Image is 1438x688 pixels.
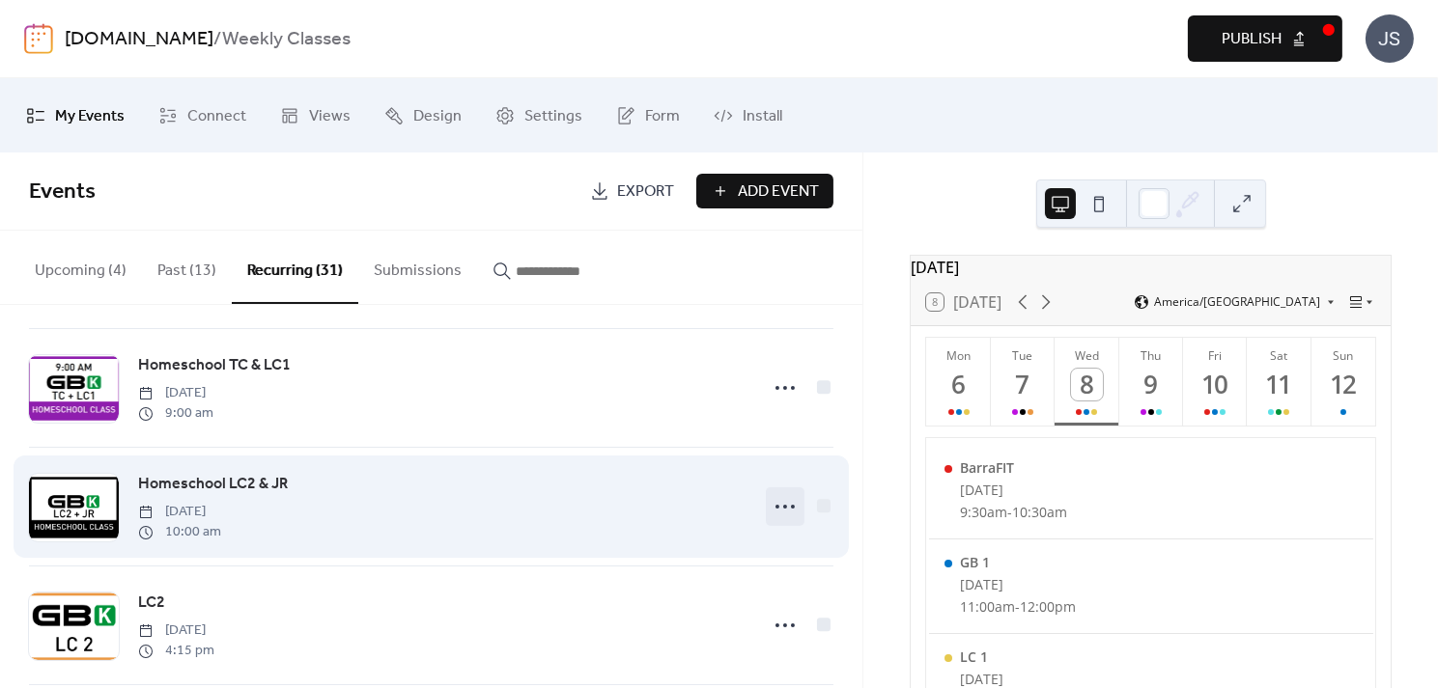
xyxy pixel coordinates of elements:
span: 9:00 am [138,403,213,424]
b: / [213,21,222,58]
button: Recurring (31) [232,231,358,304]
a: Design [370,86,476,145]
a: Views [266,86,365,145]
a: My Events [12,86,139,145]
span: Add Event [738,180,819,204]
span: Events [29,171,96,213]
div: 12 [1328,369,1360,400]
a: Homeschool LC2 & JR [138,472,288,497]
span: Export [617,180,674,204]
span: - [1015,597,1020,616]
span: 10:00 am [138,522,221,542]
div: Thu [1125,347,1177,364]
button: Sun12 [1311,338,1375,426]
span: Publish [1222,28,1282,51]
a: LC2 [138,591,165,616]
span: 10:30am [1012,503,1067,521]
a: Settings [481,86,597,145]
span: 4:15 pm [138,641,214,661]
div: [DATE] [960,670,1061,688]
a: Homeschool TC & LC1 [138,353,291,378]
div: GB 1 [960,553,1076,571]
span: Settings [524,101,582,131]
button: Add Event [696,174,833,208]
button: Fri10 [1183,338,1247,426]
a: Export [576,174,689,208]
b: Weekly Classes [222,21,351,58]
button: Sat11 [1247,338,1311,426]
div: Sun [1317,347,1369,364]
div: Fri [1189,347,1241,364]
span: 9:30am [960,503,1007,521]
button: Tue7 [991,338,1055,426]
span: Install [743,101,782,131]
button: Submissions [358,231,477,302]
div: [DATE] [960,481,1067,499]
div: Sat [1253,347,1305,364]
span: - [1007,503,1012,521]
button: Thu9 [1119,338,1183,426]
button: Past (13) [142,231,232,302]
button: Mon6 [926,338,990,426]
button: Upcoming (4) [19,231,142,302]
span: [DATE] [138,502,221,522]
span: Form [645,101,680,131]
button: Wed8 [1055,338,1118,426]
span: LC2 [138,592,165,615]
span: Connect [187,101,246,131]
div: LC 1 [960,647,1061,666]
span: Views [309,101,351,131]
span: 12:00pm [1020,597,1076,616]
div: 6 [943,369,974,400]
div: 10 [1199,369,1231,400]
div: Tue [997,347,1049,364]
a: Install [699,86,797,145]
img: logo [24,23,53,54]
span: My Events [55,101,125,131]
a: Connect [144,86,261,145]
button: Publish [1188,15,1342,62]
div: BarraFIT [960,458,1067,477]
div: 9 [1135,369,1167,400]
span: [DATE] [138,383,213,403]
span: Homeschool TC & LC1 [138,354,291,377]
div: Mon [932,347,984,364]
div: JS [1366,14,1414,63]
div: 11 [1263,369,1295,400]
a: [DOMAIN_NAME] [65,21,213,58]
span: 11:00am [960,597,1015,616]
span: [DATE] [138,620,214,641]
div: 7 [1007,369,1039,400]
div: [DATE] [911,256,1391,279]
span: Design [413,101,462,131]
div: [DATE] [960,575,1076,593]
span: America/[GEOGRAPHIC_DATA] [1154,296,1320,308]
span: Homeschool LC2 & JR [138,473,288,496]
div: Wed [1060,347,1113,364]
div: 8 [1071,369,1103,400]
a: Form [602,86,694,145]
